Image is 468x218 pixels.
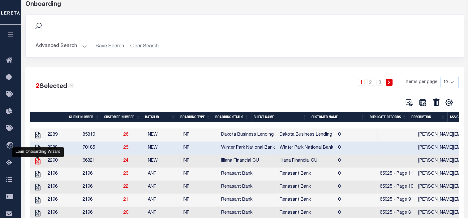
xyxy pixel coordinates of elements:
td: INP [180,168,219,181]
td: 0 [336,129,377,142]
a: 1 [358,79,365,86]
div: Selected [36,82,74,92]
span: 2 [36,83,39,90]
th: Customer Name: activate to sort column ascending [309,112,367,122]
a: 21 [123,198,128,202]
td: 2196 [45,168,80,181]
td: 2196 [80,168,121,181]
th: Duplicate Records: activate to sort column ascending [367,112,409,122]
a: 22 [123,185,128,189]
td: Winter Park National Bank [277,142,336,155]
td: 65925 - Page 10 [377,181,416,194]
a: 23 [123,172,128,176]
td: ANF [145,181,180,194]
td: Winter Park National Bank [219,142,277,155]
td: INP [180,181,219,194]
td: 0 [336,155,377,168]
a: 24 [123,159,128,163]
td: 0 [336,142,377,155]
td: INP [180,194,219,207]
td: Renasant Bank [277,194,336,207]
td: NEW [145,142,180,155]
td: Renasant Bank [219,194,277,207]
th: Batch ID: activate to sort column ascending [143,112,178,122]
td: 0 [336,168,377,181]
td: Renasant Bank [277,168,336,181]
th: Client Number: activate to sort column ascending [67,112,102,122]
td: ANF [145,168,180,181]
td: 0 [336,181,377,194]
td: Dakota Business Lending [277,129,336,142]
td: 65925 - Page 11 [377,168,416,181]
th: Boarding Status: activate to sort column ascending [213,112,251,122]
td: NEW [145,155,180,168]
th: Client Name: activate to sort column ascending [251,112,309,122]
td: Dakota Business Lending [219,129,277,142]
a: 20 [123,211,128,215]
a: 25 [123,146,128,150]
td: Renasant Bank [219,181,277,194]
th: Description: activate to sort column ascending [409,112,447,122]
td: 2290 [45,155,80,168]
td: 65925 - Page 9 [377,194,416,207]
span: Items per page [406,79,437,86]
td: Renasant Bank [277,181,336,194]
a: 3 [376,79,383,86]
td: 85810 [80,129,121,142]
button: Advanced Search [36,40,87,52]
td: INP [180,142,219,155]
td: 2196 [45,194,80,207]
div: Loan Onboarding Wizard [12,147,64,157]
td: 2196 [45,181,80,194]
td: 70185 [80,142,121,155]
td: 0 [336,194,377,207]
td: 2289 [45,129,80,142]
th: Customer Number: activate to sort column ascending [102,112,143,122]
td: 2288 [45,142,80,155]
td: INP [180,129,219,142]
td: INP [180,155,219,168]
td: Illiana Financial CU [277,155,336,168]
td: 2196 [80,194,121,207]
td: Renasant Bank [219,168,277,181]
i: travel_explore [6,142,16,150]
td: Illiana Financial CU [219,155,277,168]
a: 2 [367,79,374,86]
td: 66821 [80,155,121,168]
a: 26 [123,133,128,137]
th: Boarding Type: activate to sort column ascending [178,112,213,122]
td: 2196 [80,181,121,194]
td: NEW [145,129,180,142]
td: ANF [145,194,180,207]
